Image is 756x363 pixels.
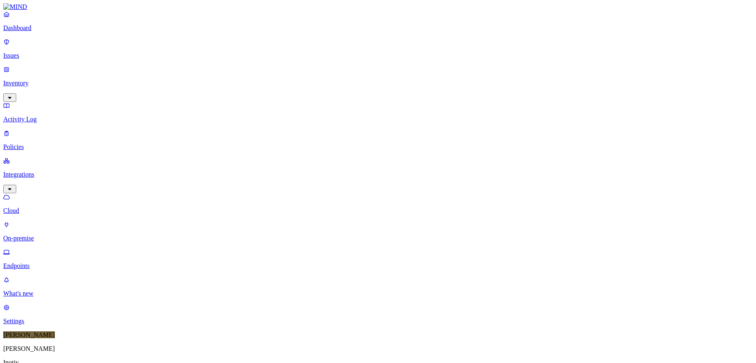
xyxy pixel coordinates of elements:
p: On-premise [3,235,753,242]
p: Activity Log [3,116,753,123]
a: What's new [3,276,753,297]
a: Dashboard [3,11,753,32]
a: Settings [3,304,753,325]
p: Inventory [3,80,753,87]
a: Integrations [3,157,753,192]
span: [PERSON_NAME] [3,331,55,338]
p: Endpoints [3,262,753,270]
a: Issues [3,38,753,59]
p: Settings [3,318,753,325]
a: Cloud [3,193,753,214]
p: Integrations [3,171,753,178]
p: [PERSON_NAME] [3,345,753,352]
p: Issues [3,52,753,59]
p: Dashboard [3,24,753,32]
a: On-premise [3,221,753,242]
img: MIND [3,3,27,11]
a: Endpoints [3,248,753,270]
a: Activity Log [3,102,753,123]
p: What's new [3,290,753,297]
a: Inventory [3,66,753,101]
p: Policies [3,143,753,151]
a: Policies [3,130,753,151]
a: MIND [3,3,753,11]
p: Cloud [3,207,753,214]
